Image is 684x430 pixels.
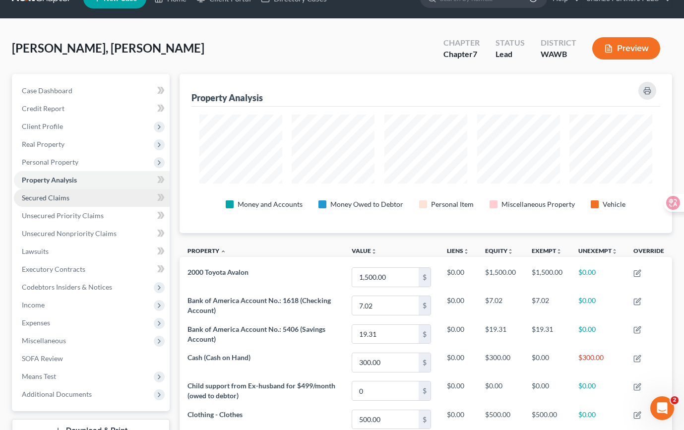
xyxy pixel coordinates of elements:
th: Override [625,241,672,263]
a: Property Analysis [14,171,170,189]
i: unfold_more [507,248,513,254]
span: Miscellaneous [22,336,66,345]
span: Expenses [22,318,50,327]
input: 0.00 [352,268,419,287]
span: Executory Contracts [22,265,85,273]
td: $0.00 [439,263,477,291]
td: $0.00 [439,377,477,405]
td: $0.00 [439,348,477,376]
div: Property Analysis [191,92,263,104]
div: Miscellaneous Property [501,199,575,209]
i: unfold_more [612,248,618,254]
iframe: Intercom live chat [650,396,674,420]
input: 0.00 [352,410,419,429]
td: $0.00 [439,320,477,348]
a: Unexemptunfold_more [578,247,618,254]
td: $0.00 [524,348,570,376]
div: $ [419,268,431,287]
td: $0.00 [477,377,524,405]
td: $0.00 [570,377,625,405]
span: Unsecured Nonpriority Claims [22,229,117,238]
div: Personal Item [431,199,474,209]
input: 0.00 [352,353,419,372]
span: Child support from Ex-husband for $499/month (owed to debtor) [187,381,335,400]
td: $7.02 [524,292,570,320]
a: Equityunfold_more [485,247,513,254]
span: Income [22,301,45,309]
td: $1,500.00 [477,263,524,291]
a: Valueunfold_more [352,247,377,254]
span: Means Test [22,372,56,380]
td: $19.31 [477,320,524,348]
input: 0.00 [352,381,419,400]
span: Cash (Cash on Hand) [187,353,250,362]
input: 0.00 [352,325,419,344]
div: $ [419,325,431,344]
span: Bank of America Account No.: 1618 (Checking Account) [187,296,331,314]
div: $ [419,296,431,315]
a: Case Dashboard [14,82,170,100]
i: unfold_more [463,248,469,254]
a: Liensunfold_more [447,247,469,254]
span: Additional Documents [22,390,92,398]
td: $300.00 [570,348,625,376]
span: 2 [671,396,679,404]
a: SOFA Review [14,350,170,368]
span: Personal Property [22,158,78,166]
a: Executory Contracts [14,260,170,278]
span: Lawsuits [22,247,49,255]
a: Exemptunfold_more [532,247,562,254]
div: Chapter [443,37,480,49]
span: Unsecured Priority Claims [22,211,104,220]
i: unfold_more [371,248,377,254]
td: $1,500.00 [524,263,570,291]
a: Property expand_less [187,247,226,254]
span: Case Dashboard [22,86,72,95]
a: Unsecured Nonpriority Claims [14,225,170,243]
td: $0.00 [570,320,625,348]
div: $ [419,353,431,372]
span: Credit Report [22,104,64,113]
i: expand_less [220,248,226,254]
a: Credit Report [14,100,170,118]
div: Chapter [443,49,480,60]
span: Secured Claims [22,193,69,202]
div: $ [419,410,431,429]
div: Vehicle [603,199,625,209]
i: unfold_more [556,248,562,254]
div: Money and Accounts [238,199,303,209]
td: $0.00 [524,377,570,405]
span: SOFA Review [22,354,63,363]
span: Real Property [22,140,64,148]
span: [PERSON_NAME], [PERSON_NAME] [12,41,204,55]
td: $19.31 [524,320,570,348]
a: Secured Claims [14,189,170,207]
span: Clothing - Clothes [187,410,243,419]
span: Client Profile [22,122,63,130]
div: Status [496,37,525,49]
td: $7.02 [477,292,524,320]
span: Property Analysis [22,176,77,184]
td: $300.00 [477,348,524,376]
span: 7 [473,49,477,59]
td: $0.00 [439,292,477,320]
a: Lawsuits [14,243,170,260]
span: Codebtors Insiders & Notices [22,283,112,291]
td: $0.00 [570,263,625,291]
span: 2000 Toyota Avalon [187,268,249,276]
div: Money Owed to Debtor [330,199,403,209]
div: WAWB [541,49,576,60]
input: 0.00 [352,296,419,315]
span: Bank of America Account No.: 5406 (Savings Account) [187,325,325,343]
a: Unsecured Priority Claims [14,207,170,225]
div: $ [419,381,431,400]
td: $0.00 [570,292,625,320]
div: District [541,37,576,49]
button: Preview [592,37,660,60]
div: Lead [496,49,525,60]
